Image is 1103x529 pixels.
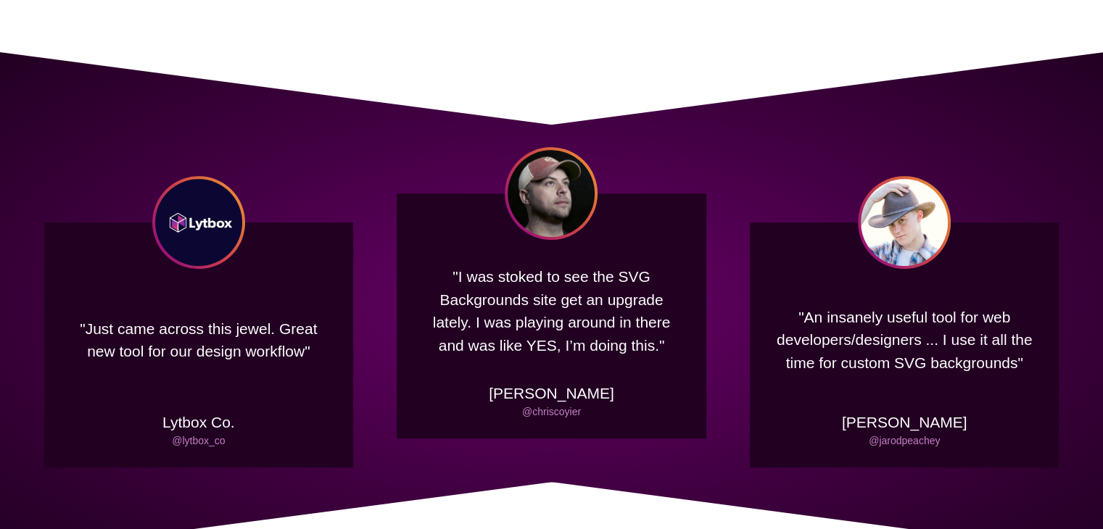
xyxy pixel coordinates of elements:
img: Jarod Peachey headshot [858,176,951,269]
img: Lytbox Co logo [152,176,245,269]
p: [PERSON_NAME] [489,382,614,405]
a: @lytbox_co [172,435,225,446]
a: @jarodpeachey [869,435,940,446]
p: "I was stoked to see the SVG Backgrounds site get an upgrade lately. I was playing around in ther... [418,254,685,367]
a: @chriscoyier [522,406,581,417]
p: Lytbox Co. [162,411,235,434]
p: [PERSON_NAME] [842,411,967,434]
p: "An insanely useful tool for web developers/designers ... I use it all the time for custom SVG ba... [772,283,1038,396]
img: Chris Coyier headshot [505,147,598,240]
p: "Just came across this jewel. Great new tool for our design workflow" [66,283,332,396]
